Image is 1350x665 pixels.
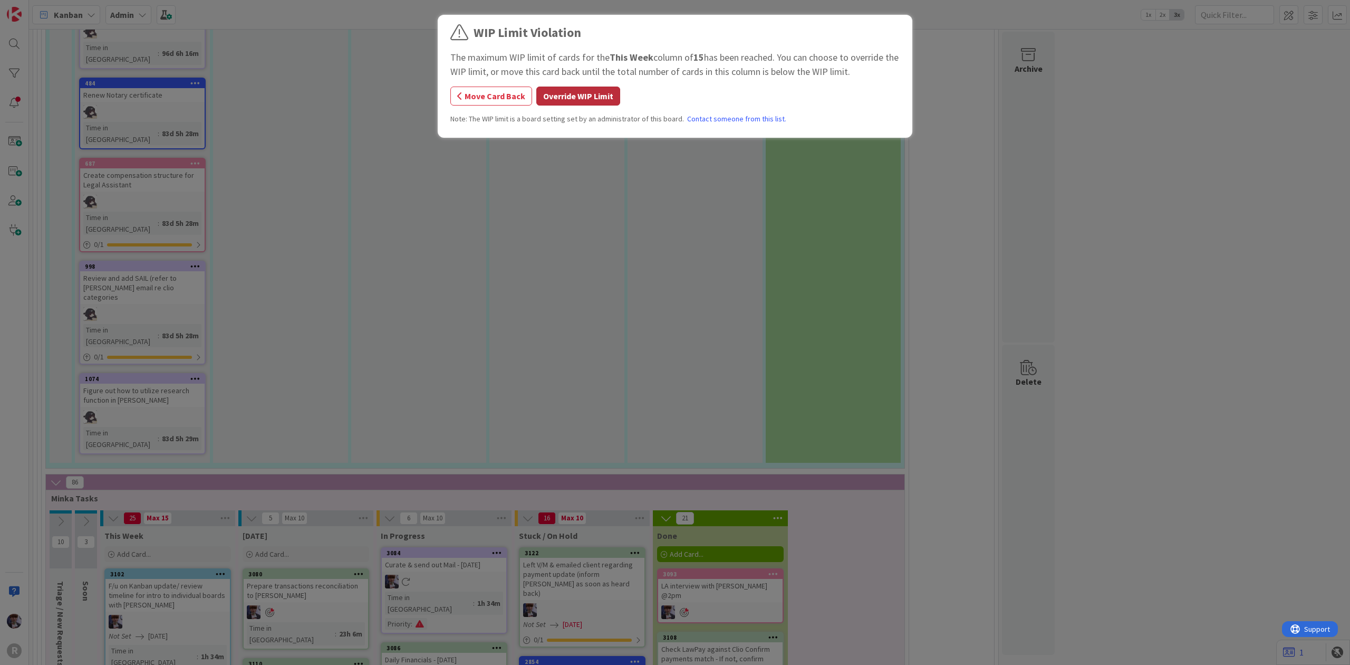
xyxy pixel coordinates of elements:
b: This Week [610,51,653,63]
a: Contact someone from this list. [687,113,786,125]
span: Support [22,2,48,14]
div: WIP Limit Violation [474,23,581,42]
button: Move Card Back [450,87,532,106]
b: 15 [693,51,704,63]
button: Override WIP Limit [536,87,620,106]
div: Note: The WIP limit is a board setting set by an administrator of this board. [450,113,900,125]
div: The maximum WIP limit of cards for the column of has been reached. You can choose to override the... [450,50,900,79]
